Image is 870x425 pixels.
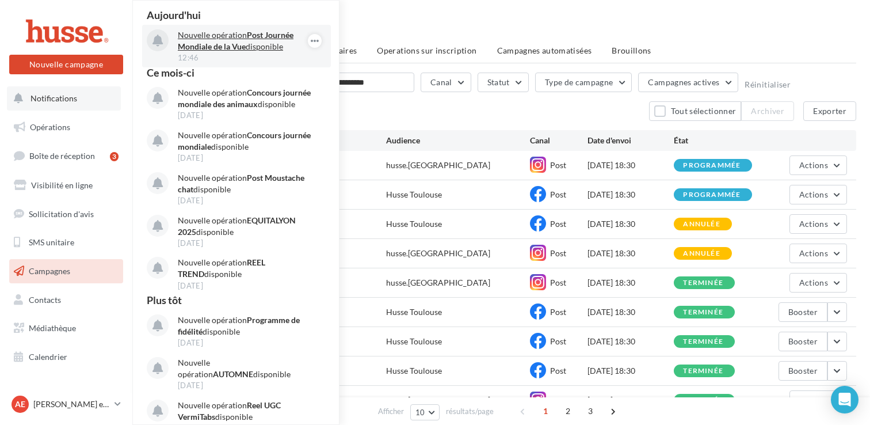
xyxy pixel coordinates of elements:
div: Husse Toulouse [386,306,442,318]
span: Operations sur inscription [377,45,476,55]
div: annulée [683,221,720,228]
button: Type de campagne [535,73,632,92]
button: Actions [789,244,847,263]
div: programmée [683,162,741,169]
span: Actions [799,189,828,199]
div: Audience [386,135,530,146]
span: Contacts [29,295,61,305]
span: Post [550,336,566,346]
button: Archiver [741,101,794,121]
span: Calendrier [29,352,67,362]
div: terminée [683,279,723,287]
span: Post [550,189,566,199]
div: [DATE] 18:30 [587,160,674,171]
button: Actions [789,185,847,204]
div: Open Intercom Messenger [831,386,858,413]
div: Husse Toulouse [386,218,442,230]
button: Booster [779,302,827,322]
p: [PERSON_NAME] et [PERSON_NAME] [33,399,110,410]
span: 3 [581,402,600,420]
span: Campagnes actives [648,77,719,87]
a: Visibilité en ligne [7,173,125,198]
button: Actions [789,390,847,410]
div: [DATE] 18:30 [587,248,674,259]
span: Actions [799,278,828,287]
div: Canal [530,135,587,146]
div: [DATE] 18:30 [587,394,674,406]
a: Contacts [7,288,125,312]
span: Post [550,219,566,229]
div: terminée [683,338,723,346]
span: Post [550,366,566,375]
a: Ae [PERSON_NAME] et [PERSON_NAME] [9,393,123,415]
span: 10 [415,408,425,417]
a: Sollicitation d'avis [7,202,125,226]
span: Post [550,160,566,170]
span: Post [550,307,566,317]
button: Campagnes actives [638,73,738,92]
button: Nouvelle campagne [9,55,123,74]
span: Campagnes automatisées [497,45,592,55]
button: Booster [779,361,827,381]
button: Tout sélectionner [649,101,741,121]
a: Médiathèque [7,316,125,340]
button: Actions [789,214,847,234]
span: Actions [799,248,828,258]
button: Réinitialiser [745,80,791,89]
div: terminée [683,367,723,375]
button: Notifications [7,86,121,111]
span: Ae [15,399,25,410]
span: Campagnes [29,266,70,276]
div: [DATE] 18:30 [587,306,674,318]
div: [DATE] 18:30 [587,218,674,230]
a: Boîte de réception3 [7,143,125,168]
span: Actions [799,160,828,170]
div: husse.[GEOGRAPHIC_DATA] [386,248,490,259]
button: Actions [789,155,847,175]
div: annulée [683,250,720,257]
span: Post [550,278,566,287]
span: Opérations [30,122,70,132]
button: Exporter [803,101,856,121]
span: résultats/page [446,406,494,417]
a: Campagnes [7,259,125,283]
button: Booster [779,332,827,351]
a: Calendrier [7,345,125,369]
div: 3 [110,152,119,161]
span: Post [550,395,566,405]
div: [DATE] 18:30 [587,189,674,200]
div: [DATE] 18:30 [587,336,674,347]
span: 2 [559,402,577,420]
span: Sollicitation d'avis [29,208,94,218]
div: husse.[GEOGRAPHIC_DATA] [386,160,490,171]
div: Date d'envoi [587,135,674,146]
span: Notifications [30,93,77,103]
span: Actions [799,219,828,229]
div: [DATE] 18:30 [587,277,674,289]
span: Boîte de réception [29,151,95,161]
span: Visibilité en ligne [31,180,93,190]
button: 10 [410,404,440,420]
span: Brouillons [612,45,651,55]
div: terminée [683,309,723,316]
div: Husse Toulouse [386,365,442,377]
button: Actions [789,273,847,293]
div: husse.[GEOGRAPHIC_DATA] [386,277,490,289]
div: [DATE] 18:30 [587,365,674,377]
span: Actions [799,395,828,405]
span: Médiathèque [29,323,76,333]
div: husse.[GEOGRAPHIC_DATA] [386,394,490,406]
div: programmée [683,191,741,199]
button: Canal [421,73,471,92]
div: État [674,135,760,146]
a: SMS unitaire [7,230,125,255]
div: Husse Toulouse [386,336,442,347]
span: Post [550,248,566,258]
a: Opérations [7,115,125,139]
span: Afficher [378,406,404,417]
span: SMS unitaire [29,237,74,247]
span: 1 [536,402,555,420]
button: Statut [478,73,529,92]
div: Husse Toulouse [386,189,442,200]
div: Mes campagnes [146,18,856,36]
